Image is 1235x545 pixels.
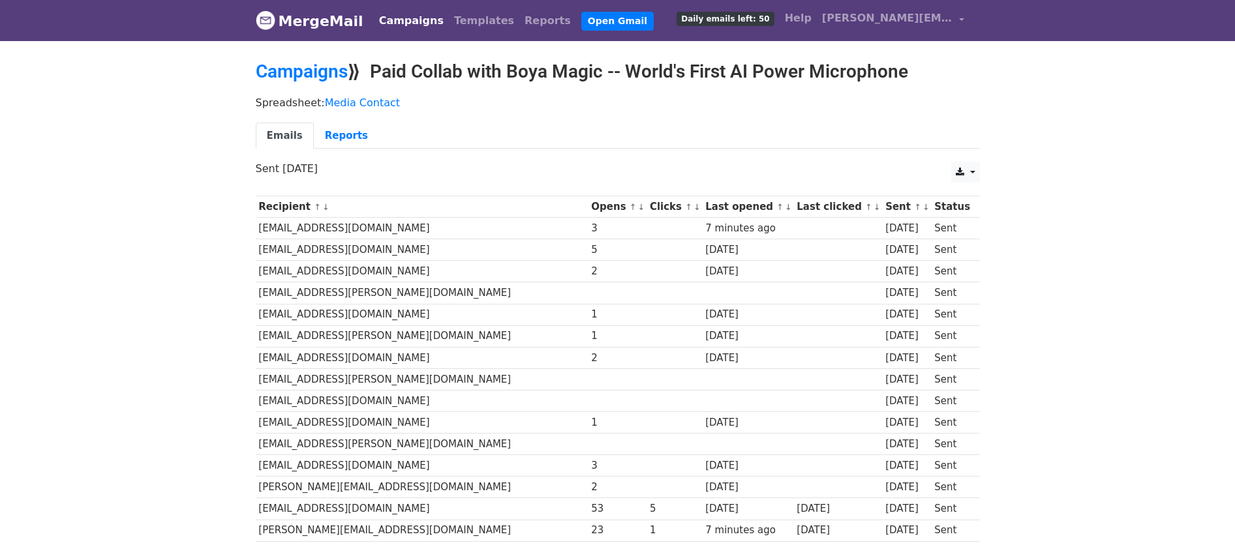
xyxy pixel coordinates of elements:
div: [DATE] [885,501,928,516]
td: [EMAIL_ADDRESS][PERSON_NAME][DOMAIN_NAME] [256,325,588,347]
a: ↑ [914,202,921,212]
td: Sent [931,455,973,477]
div: [DATE] [705,480,790,495]
div: 1 [591,415,643,430]
a: Reports [519,8,576,34]
a: ↓ [694,202,701,212]
td: Sent [931,434,973,455]
div: [DATE] [705,501,790,516]
td: [EMAIL_ADDRESS][PERSON_NAME][DOMAIN_NAME] [256,434,588,455]
a: Open Gmail [581,12,654,31]
th: Status [931,196,973,218]
div: 1 [591,329,643,344]
td: [PERSON_NAME][EMAIL_ADDRESS][DOMAIN_NAME] [256,477,588,498]
div: [DATE] [885,351,928,366]
div: [DATE] [885,458,928,473]
td: Sent [931,347,973,368]
div: 5 [650,501,699,516]
td: [EMAIL_ADDRESS][DOMAIN_NAME] [256,261,588,282]
td: [EMAIL_ADDRESS][DOMAIN_NAME] [256,412,588,434]
a: Campaigns [374,8,449,34]
th: Opens [588,196,647,218]
div: 53 [591,501,643,516]
a: ↑ [776,202,784,212]
h2: ⟫ Paid Collab with Boya Magic -- World's First AI Power Microphone [256,61,980,83]
img: MergeMail logo [256,10,275,30]
div: [DATE] [797,523,879,538]
a: Campaigns [256,61,348,82]
div: [DATE] [885,437,928,452]
a: ↑ [685,202,692,212]
div: [DATE] [797,501,879,516]
div: [DATE] [885,480,928,495]
div: [DATE] [885,372,928,387]
div: 5 [591,243,643,258]
a: Emails [256,123,314,149]
a: ↓ [322,202,329,212]
a: ↑ [630,202,637,212]
td: [EMAIL_ADDRESS][DOMAIN_NAME] [256,304,588,325]
div: 23 [591,523,643,538]
td: Sent [931,282,973,304]
div: 3 [591,458,643,473]
th: Recipient [256,196,588,218]
div: [DATE] [885,394,928,409]
td: [EMAIL_ADDRESS][PERSON_NAME][DOMAIN_NAME] [256,368,588,390]
div: 3 [591,221,643,236]
td: Sent [931,239,973,261]
th: Last clicked [794,196,883,218]
div: [DATE] [705,351,790,366]
div: 2 [591,480,643,495]
a: ↓ [638,202,645,212]
td: [EMAIL_ADDRESS][PERSON_NAME][DOMAIN_NAME] [256,282,588,304]
div: [DATE] [705,264,790,279]
div: [DATE] [705,415,790,430]
div: 7 minutes ago [705,523,790,538]
td: [EMAIL_ADDRESS][DOMAIN_NAME] [256,347,588,368]
p: Spreadsheet: [256,96,980,110]
span: [PERSON_NAME][EMAIL_ADDRESS][DOMAIN_NAME] [822,10,953,26]
td: Sent [931,498,973,520]
a: ↑ [314,202,321,212]
div: [DATE] [885,243,928,258]
a: Reports [314,123,379,149]
th: Last opened [702,196,793,218]
div: [DATE] [705,243,790,258]
div: [DATE] [705,329,790,344]
td: Sent [931,390,973,411]
div: [DATE] [705,307,790,322]
td: Sent [931,261,973,282]
a: MergeMail [256,7,363,35]
td: Sent [931,304,973,325]
div: [DATE] [885,415,928,430]
td: Sent [931,368,973,390]
div: [DATE] [885,221,928,236]
div: 2 [591,264,643,279]
div: 1 [591,307,643,322]
a: [PERSON_NAME][EMAIL_ADDRESS][DOMAIN_NAME] [817,5,969,36]
div: [DATE] [885,286,928,301]
td: [EMAIL_ADDRESS][DOMAIN_NAME] [256,239,588,261]
th: Sent [882,196,931,218]
div: [DATE] [885,307,928,322]
th: Clicks [647,196,702,218]
div: [DATE] [885,523,928,538]
div: [DATE] [885,329,928,344]
td: Sent [931,520,973,541]
div: [DATE] [885,264,928,279]
td: Sent [931,412,973,434]
td: [EMAIL_ADDRESS][DOMAIN_NAME] [256,390,588,411]
a: ↓ [874,202,881,212]
p: Sent [DATE] [256,162,980,175]
a: Help [780,5,817,31]
span: Daily emails left: 50 [677,12,774,26]
td: Sent [931,325,973,347]
td: [EMAIL_ADDRESS][DOMAIN_NAME] [256,455,588,477]
a: ↓ [922,202,930,212]
td: Sent [931,477,973,498]
td: Sent [931,218,973,239]
td: [EMAIL_ADDRESS][DOMAIN_NAME] [256,498,588,520]
td: [EMAIL_ADDRESS][DOMAIN_NAME] [256,218,588,239]
div: 7 minutes ago [705,221,790,236]
a: Media Contact [325,96,400,109]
